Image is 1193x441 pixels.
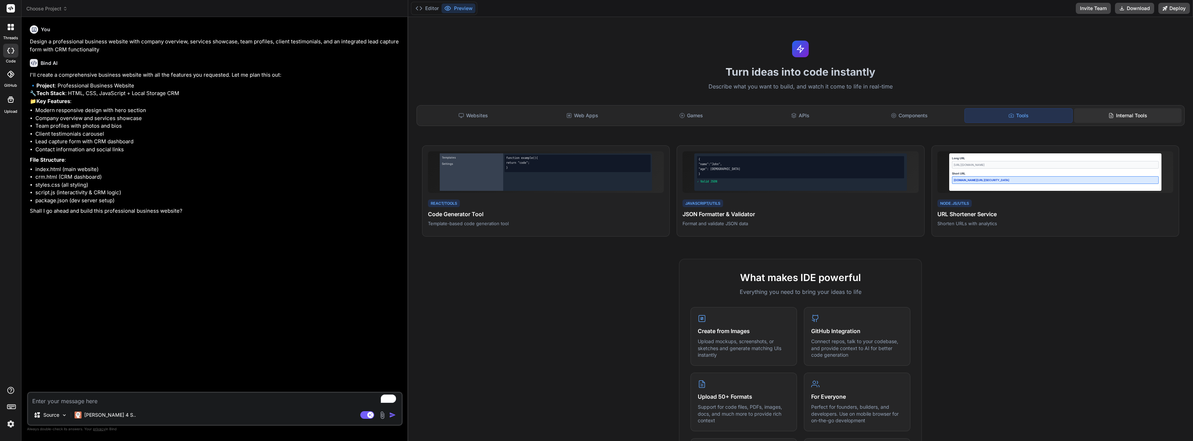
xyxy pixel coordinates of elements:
div: Settings [441,161,502,167]
p: Upload mockups, screenshots, or sketches and generate matching UIs instantly [698,338,790,358]
div: ✓ Valid JSON [697,180,904,184]
li: package.json (dev server setup) [35,197,401,205]
button: Preview [441,3,475,13]
li: crm.html (CRM dashboard) [35,173,401,181]
p: Design a professional business website with company overview, services showcase, team profiles, c... [30,38,401,53]
p: Template-based code generation tool [428,220,664,227]
label: GitHub [4,83,17,88]
p: Describe what you want to build, and watch it come to life in real-time [412,82,1189,91]
p: 🔹 : Professional Business Website 🔧 : HTML, CSS, JavaScript + Local Storage CRM 📁 : [30,82,401,105]
div: "name":"John", [698,162,902,167]
strong: Project [36,82,55,89]
img: settings [5,418,17,430]
strong: File Structure [30,156,65,163]
div: function example() { [506,156,649,160]
div: React/Tools [428,200,460,207]
div: Websites [420,108,527,123]
h4: GitHub Integration [811,327,903,335]
div: Long URL [952,156,1159,160]
div: } [506,166,649,170]
label: threads [3,35,18,41]
li: styles.css (all styling) [35,181,401,189]
strong: Key Features [36,98,70,104]
button: Editor [413,3,441,13]
p: Shall I go ahead and build this professional business website? [30,207,401,215]
p: : [30,156,401,164]
span: Choose Project [26,5,68,12]
div: Node.js/Utils [937,200,972,207]
div: [URL][DOMAIN_NAME] [952,161,1159,169]
p: Support for code files, PDFs, images, docs, and much more to provide rich context [698,404,790,424]
h4: Code Generator Tool [428,210,664,218]
li: script.js (interactivity & CRM logic) [35,189,401,197]
p: I'll create a comprehensive business website with all the features you requested. Let me plan thi... [30,71,401,79]
div: "age": [DEMOGRAPHIC_DATA] [698,167,902,171]
li: index.html (main website) [35,166,401,173]
div: Tools [964,108,1073,123]
label: code [6,58,16,64]
div: } [698,172,902,176]
button: Invite Team [1076,3,1111,14]
div: return "code"; [506,161,649,165]
div: Games [637,108,745,123]
div: { [698,158,902,162]
div: Web Apps [529,108,636,123]
span: privacy [93,427,105,431]
h4: Create from Images [698,327,790,335]
img: Claude 4 Sonnet [75,412,81,418]
h4: For Everyone [811,392,903,401]
p: Everything you need to bring your ideas to life [690,288,910,296]
div: JavaScript/Utils [683,200,723,207]
h4: URL Shortener Service [937,210,1173,218]
li: Modern responsive design with hero section [35,107,401,115]
textarea: To enrich screen reader interactions, please activate Accessibility in Grammarly extension settings [28,393,402,405]
h1: Turn ideas into code instantly [412,66,1189,78]
li: Contact information and social links [35,146,401,154]
p: [PERSON_NAME] 4 S.. [84,412,136,418]
li: Team profiles with photos and bios [35,122,401,130]
p: Perfect for founders, builders, and developers. Use on mobile browser for on-the-go development [811,404,903,424]
div: Short URL [952,171,1159,176]
p: Shorten URLs with analytics [937,220,1173,227]
button: Download [1115,3,1154,14]
p: Format and validate JSON data [683,220,918,227]
img: icon [389,412,396,418]
div: Components [855,108,963,123]
h2: What makes IDE powerful [690,270,910,285]
img: Pick Models [61,412,67,418]
h4: JSON Formatter & Validator [683,210,918,218]
h6: You [41,26,50,33]
p: Always double-check its answers. Your in Bind [27,426,403,432]
li: Lead capture form with CRM dashboard [35,138,401,146]
li: Client testimonials carousel [35,130,401,138]
div: Templates [441,155,502,160]
p: Connect repos, talk to your codebase, and provide context to AI for better code generation [811,338,903,358]
h4: Upload 50+ Formats [698,392,790,401]
h6: Bind AI [41,60,58,67]
li: Company overview and services showcase [35,115,401,122]
img: attachment [378,411,386,419]
p: Source [43,412,59,418]
button: Deploy [1158,3,1190,14]
div: APIs [746,108,854,123]
div: [DOMAIN_NAME][URL][SECURITY_DATA] [952,176,1159,184]
strong: Tech Stack [36,90,65,96]
div: Internal Tools [1074,108,1182,123]
label: Upload [4,109,17,115]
